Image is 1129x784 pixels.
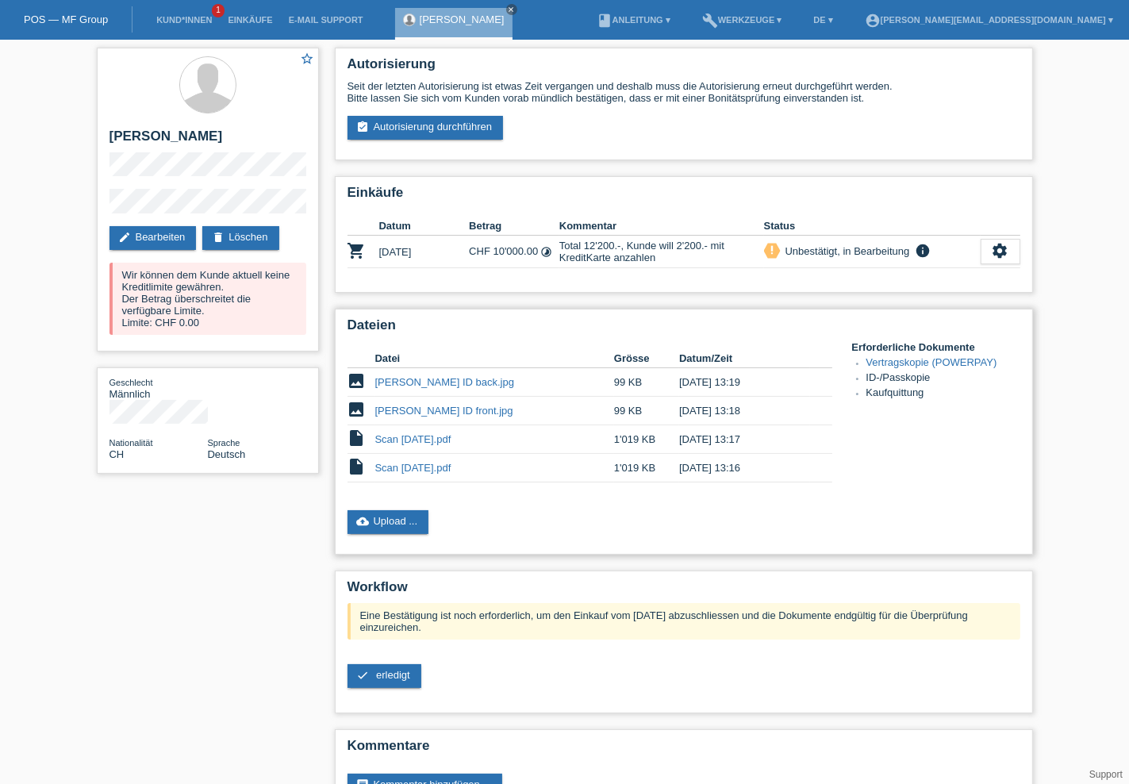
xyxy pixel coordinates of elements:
div: Wir können dem Kunde aktuell keine Kreditlimite gewähren. Der Betrag überschreitet die verfügbare... [109,263,306,335]
li: ID-/Passkopie [866,371,1020,386]
td: [DATE] 13:19 [679,368,809,397]
a: deleteLöschen [202,226,278,250]
a: bookAnleitung ▾ [589,15,678,25]
i: image [348,371,367,390]
div: Eine Bestätigung ist noch erforderlich, um den Einkauf vom [DATE] abzuschliessen und die Dokument... [348,603,1020,640]
a: [PERSON_NAME] ID front.jpg [375,405,513,417]
i: delete [212,231,225,244]
td: [DATE] [379,236,470,268]
a: editBearbeiten [109,226,197,250]
td: 1'019 KB [614,425,679,454]
td: 99 KB [614,368,679,397]
h2: Dateien [348,317,1020,341]
td: CHF 10'000.00 [469,236,559,268]
th: Betrag [469,217,559,236]
th: Datum [379,217,470,236]
i: close [508,6,516,13]
span: Schweiz [109,448,125,460]
i: Fixe Raten (36 Raten) [540,246,552,258]
span: Geschlecht [109,378,153,387]
i: cloud_upload [357,515,370,528]
a: assignment_turned_inAutorisierung durchführen [348,116,504,140]
i: insert_drive_file [348,457,367,476]
i: account_circle [865,13,881,29]
i: image [348,400,367,419]
i: POSP00027850 [348,241,367,260]
a: account_circle[PERSON_NAME][EMAIL_ADDRESS][DOMAIN_NAME] ▾ [857,15,1121,25]
th: Status [764,217,981,236]
a: DE ▾ [805,15,840,25]
td: [DATE] 13:16 [679,454,809,482]
td: [DATE] 13:18 [679,397,809,425]
i: check [357,669,370,682]
span: Deutsch [208,448,246,460]
td: [DATE] 13:17 [679,425,809,454]
i: star_border [301,52,315,66]
i: insert_drive_file [348,429,367,448]
li: Kaufquittung [866,386,1020,402]
a: Einkäufe [220,15,280,25]
i: assignment_turned_in [357,121,370,133]
a: [PERSON_NAME] [420,13,505,25]
a: Support [1089,769,1123,780]
a: E-Mail Support [281,15,371,25]
div: Unbestätigt, in Bearbeitung [781,243,910,259]
th: Kommentar [559,217,764,236]
h2: Autorisierung [348,56,1020,80]
h4: Erforderliche Dokumente [852,341,1020,353]
th: Datum/Zeit [679,349,809,368]
i: info [913,243,932,259]
th: Datei [375,349,614,368]
i: edit [119,231,132,244]
a: POS — MF Group [24,13,108,25]
td: 1'019 KB [614,454,679,482]
span: Nationalität [109,438,153,448]
span: erledigt [376,669,410,681]
h2: Kommentare [348,738,1020,762]
div: Männlich [109,376,208,400]
span: Sprache [208,438,240,448]
td: Total 12'200.-, Kunde will 2'200.- mit KreditKarte anzahlen [559,236,764,268]
th: Grösse [614,349,679,368]
a: check erledigt [348,664,421,688]
a: Kund*innen [148,15,220,25]
div: Seit der letzten Autorisierung ist etwas Zeit vergangen und deshalb muss die Autorisierung erneut... [348,80,1020,104]
i: build [702,13,718,29]
i: book [597,13,613,29]
a: Scan [DATE].pdf [375,433,451,445]
a: star_border [301,52,315,68]
a: Vertragskopie (POWERPAY) [866,356,997,368]
i: settings [992,242,1009,259]
td: 99 KB [614,397,679,425]
h2: [PERSON_NAME] [109,129,306,152]
a: Scan [DATE].pdf [375,462,451,474]
a: [PERSON_NAME] ID back.jpg [375,376,515,388]
span: 1 [212,4,225,17]
h2: Einkäufe [348,185,1020,209]
i: priority_high [766,244,778,256]
a: buildWerkzeuge ▾ [694,15,790,25]
a: cloud_uploadUpload ... [348,510,429,534]
a: close [506,4,517,15]
h2: Workflow [348,579,1020,603]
